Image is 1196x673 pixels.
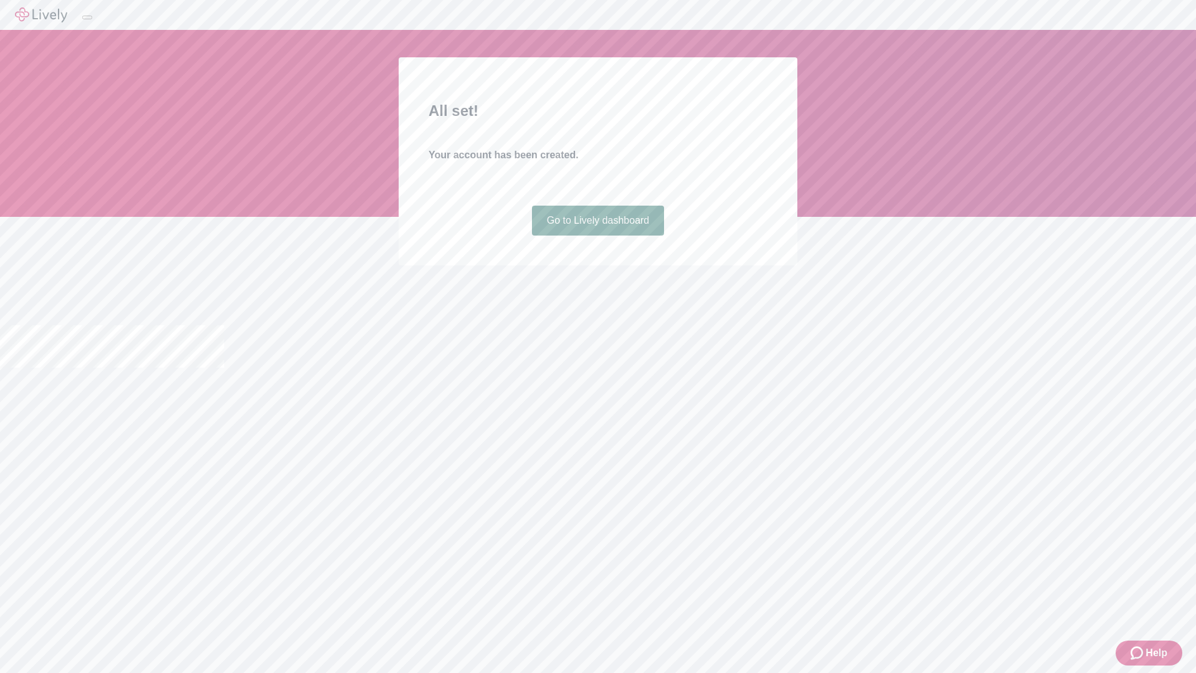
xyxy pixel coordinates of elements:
[15,7,67,22] img: Lively
[1146,646,1167,661] span: Help
[429,100,767,122] h2: All set!
[1131,646,1146,661] svg: Zendesk support icon
[1116,641,1182,666] button: Zendesk support iconHelp
[429,148,767,163] h4: Your account has been created.
[82,16,92,19] button: Log out
[532,206,665,236] a: Go to Lively dashboard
